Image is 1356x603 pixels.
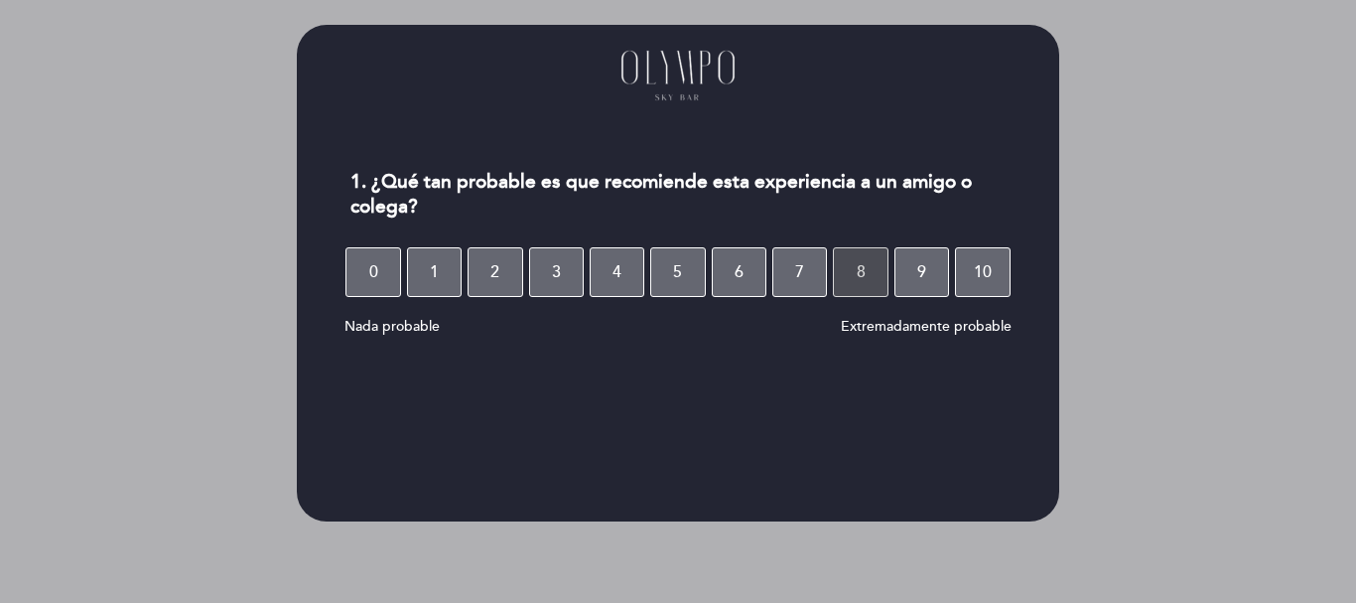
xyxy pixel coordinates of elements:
[974,244,992,300] span: 10
[430,244,439,300] span: 1
[529,247,584,297] button: 3
[552,244,561,300] span: 3
[618,45,738,106] img: header_1674854822.png
[894,247,949,297] button: 9
[795,244,804,300] span: 7
[833,247,887,297] button: 8
[468,247,522,297] button: 2
[345,247,400,297] button: 0
[590,247,644,297] button: 4
[407,247,462,297] button: 1
[955,247,1010,297] button: 10
[335,158,1020,231] div: 1. ¿Qué tan probable es que recomiende esta experiencia a un amigo o colega?
[735,244,744,300] span: 6
[612,244,621,300] span: 4
[857,244,866,300] span: 8
[369,244,378,300] span: 0
[841,318,1012,335] span: Extremadamente probable
[650,247,705,297] button: 5
[490,244,499,300] span: 2
[673,244,682,300] span: 5
[344,318,440,335] span: Nada probable
[772,247,827,297] button: 7
[917,244,926,300] span: 9
[712,247,766,297] button: 6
